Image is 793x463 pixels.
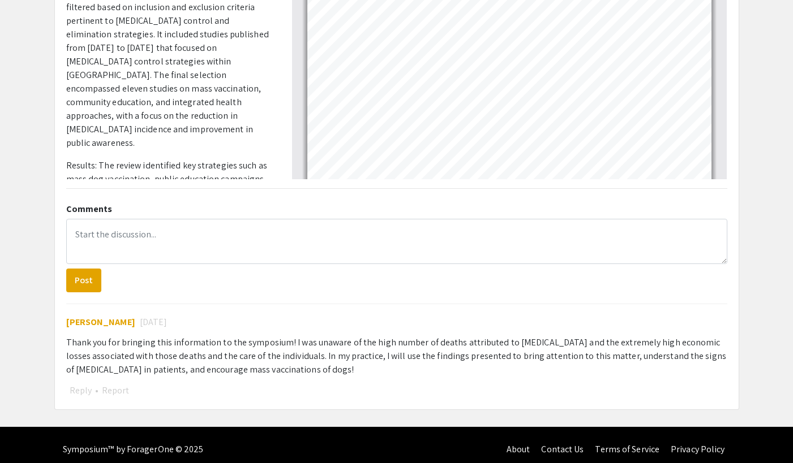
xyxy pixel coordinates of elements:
iframe: Chat [8,412,48,455]
p: Results: The review identified key strategies such as mass dog vaccination, public education camp... [66,159,275,240]
button: Report [98,383,132,398]
button: Reply [66,383,95,398]
span: [PERSON_NAME] [66,316,135,328]
button: Post [66,269,101,292]
h2: Comments [66,204,727,214]
span: [DATE] [140,315,168,329]
a: Contact Us [541,443,584,455]
a: Privacy Policy [671,443,725,455]
a: Terms of Service [595,443,659,455]
a: About [507,443,530,455]
div: Thank you for bringing this information to the symposium! I was unaware of the high number of dea... [66,336,727,377]
div: • [66,383,727,398]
